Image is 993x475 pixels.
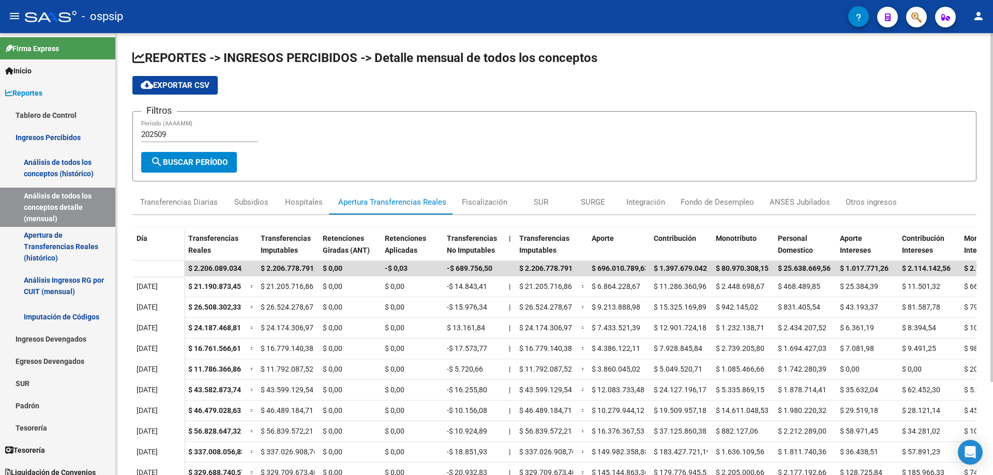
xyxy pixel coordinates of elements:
[840,344,874,353] span: $ 7.081,98
[902,303,940,311] span: $ 81.587,78
[902,448,940,456] span: $ 57.891,23
[581,324,585,332] span: =
[716,406,769,415] span: $ 14.611.048,53
[141,79,153,91] mat-icon: cloud_download
[654,234,696,242] span: Contribución
[509,234,511,242] span: |
[137,406,158,415] span: [DATE]
[385,365,404,373] span: $ 0,00
[581,344,585,353] span: =
[972,10,985,22] mat-icon: person
[509,282,510,290] span: |
[778,282,820,290] span: $ 468.489,85
[592,234,614,242] span: Aporte
[447,303,487,311] span: -$ 15.976,34
[82,5,123,28] span: - ospsip
[323,264,342,272] span: $ 0,00
[654,282,706,290] span: $ 11.286.360,96
[137,365,158,373] span: [DATE]
[519,344,572,353] span: $ 16.779.140,38
[581,196,605,208] div: SURGE
[323,282,342,290] span: $ 0,00
[261,365,313,373] span: $ 11.792.087,52
[902,324,936,332] span: $ 8.394,54
[581,282,585,290] span: =
[515,227,577,271] datatable-header-cell: Transferencias Imputables
[234,196,268,208] div: Subsidios
[509,386,510,394] span: |
[778,344,826,353] span: $ 1.694.427,03
[840,264,889,272] span: $ 1.017.771,26
[581,427,585,435] span: =
[447,234,497,254] span: Transferencias No Imputables
[151,156,163,168] mat-icon: search
[323,365,342,373] span: $ 0,00
[141,103,177,118] h3: Filtros
[774,227,836,271] datatable-header-cell: Personal Domestico
[840,386,878,394] span: $ 35.632,04
[902,386,940,394] span: $ 62.452,30
[285,196,323,208] div: Hospitales
[257,227,319,271] datatable-header-cell: Transferencias Imputables
[188,234,238,254] span: Transferencias Reales
[323,427,342,435] span: $ 0,00
[654,448,711,456] span: $ 183.427.721,19
[846,196,897,208] div: Otros ingresos
[592,406,644,415] span: $ 10.279.944,12
[519,448,576,456] span: $ 337.026.908,76
[581,406,585,415] span: =
[261,234,311,254] span: Transferencias Imputables
[654,344,702,353] span: $ 7.928.845,84
[581,448,585,456] span: =
[188,427,241,435] span: $ 56.828.647,32
[323,386,342,394] span: $ 0,00
[588,227,650,271] datatable-header-cell: Aporte
[581,303,585,311] span: =
[261,448,318,456] span: $ 337.026.908,76
[519,365,572,373] span: $ 11.792.087,52
[778,264,831,272] span: $ 25.638.669,56
[447,427,487,435] span: -$ 10.924,89
[261,386,313,394] span: $ 43.599.129,54
[778,427,826,435] span: $ 2.212.289,00
[716,282,764,290] span: $ 2.448.698,67
[716,303,758,311] span: $ 942.145,02
[250,386,254,394] span: =
[519,406,572,415] span: $ 46.489.184,71
[141,81,209,90] span: Exportar CSV
[592,303,640,311] span: $ 9.213.888,98
[447,344,487,353] span: -$ 17.573,77
[151,158,228,167] span: Buscar Período
[778,234,813,254] span: Personal Domestico
[385,282,404,290] span: $ 0,00
[261,344,313,353] span: $ 16.779.140,38
[385,386,404,394] span: $ 0,00
[958,440,983,465] div: Open Intercom Messenger
[323,406,342,415] span: $ 0,00
[902,365,922,373] span: $ 0,00
[716,344,764,353] span: $ 2.739.205,80
[592,264,649,272] span: $ 696.010.789,63
[509,427,510,435] span: |
[716,234,757,242] span: Monotributo
[840,448,878,456] span: $ 36.438,51
[654,386,706,394] span: $ 24.127.196,17
[250,282,254,290] span: =
[137,448,158,456] span: [DATE]
[898,227,960,271] datatable-header-cell: Contribución Intereses
[778,324,826,332] span: $ 2.434.207,52
[188,386,241,394] span: $ 43.582.873,74
[261,303,313,311] span: $ 26.524.278,67
[261,427,313,435] span: $ 56.839.572,21
[323,303,342,311] span: $ 0,00
[654,365,702,373] span: $ 5.049.520,71
[447,406,487,415] span: -$ 10.156,08
[385,344,404,353] span: $ 0,00
[836,227,898,271] datatable-header-cell: Aporte Intereses
[592,427,644,435] span: $ 16.376.367,53
[778,448,826,456] span: $ 1.811.740,36
[592,365,640,373] span: $ 3.860.045,02
[5,87,42,99] span: Reportes
[509,448,510,456] span: |
[519,282,572,290] span: $ 21.205.716,86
